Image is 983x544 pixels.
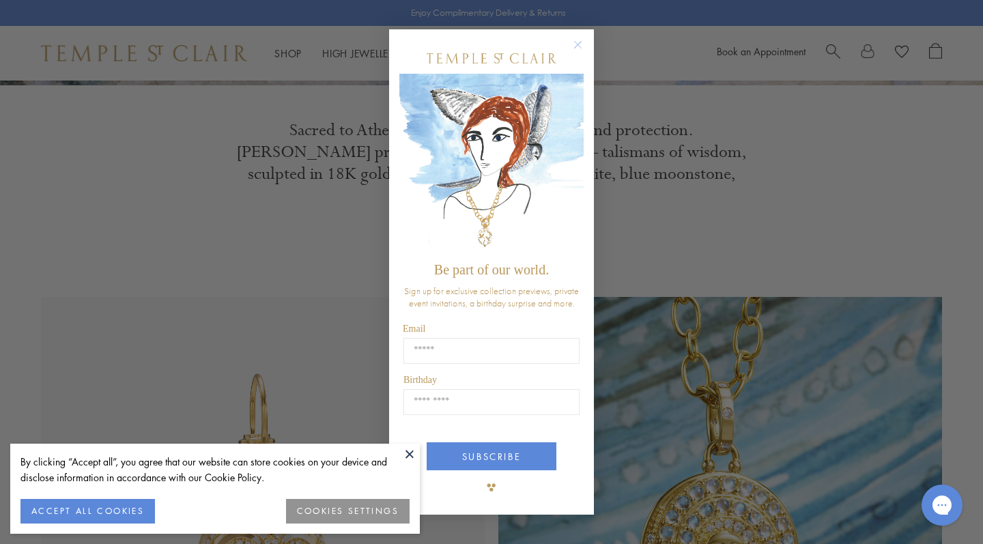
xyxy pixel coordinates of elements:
[576,43,593,60] button: Close dialog
[399,74,584,256] img: c4a9eb12-d91a-4d4a-8ee0-386386f4f338.jpeg
[915,480,969,530] iframe: Gorgias live chat messenger
[403,324,425,334] span: Email
[20,499,155,524] button: ACCEPT ALL COOKIES
[478,474,505,501] img: TSC
[403,375,437,385] span: Birthday
[427,442,556,470] button: SUBSCRIBE
[404,285,579,309] span: Sign up for exclusive collection previews, private event invitations, a birthday surprise and more.
[427,53,556,63] img: Temple St. Clair
[434,262,549,277] span: Be part of our world.
[20,454,410,485] div: By clicking “Accept all”, you agree that our website can store cookies on your device and disclos...
[403,338,580,364] input: Email
[286,499,410,524] button: COOKIES SETTINGS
